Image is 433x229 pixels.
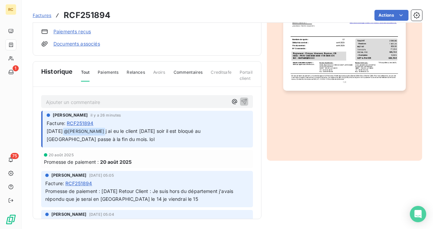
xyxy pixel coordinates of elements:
[98,69,118,81] span: Paiements
[51,172,86,178] span: [PERSON_NAME]
[63,128,105,136] span: @ [PERSON_NAME]
[33,13,51,18] span: Factures
[47,120,65,127] span: Facture :
[89,173,114,177] span: [DATE] 05:05
[174,69,203,81] span: Commentaires
[5,67,16,77] a: 1
[374,10,408,21] button: Actions
[41,67,73,76] span: Historique
[81,69,90,82] span: Tout
[89,212,114,216] span: [DATE] 05:04
[51,211,86,217] span: [PERSON_NAME]
[240,69,253,87] span: Portail client
[67,120,93,127] span: RCF251894
[33,12,51,19] a: Factures
[45,188,235,202] span: Promesse de paiement : [DATE] Retour Client : Je suis hors du département j'avais répondu que je ...
[53,40,100,47] a: Documents associés
[153,69,165,81] span: Avoirs
[211,69,231,81] span: Creditsafe
[5,214,16,225] img: Logo LeanPay
[100,158,132,165] span: 20 août 2025
[11,153,19,159] span: 75
[44,158,99,165] span: Promesse de paiement :
[127,69,145,81] span: Relances
[91,113,121,117] span: il y a 26 minutes
[47,128,202,142] span: j ai eu le client [DATE] soir il est bloqué au [GEOGRAPHIC_DATA] passe à la fin du mois. lol
[5,4,16,15] div: RC
[53,112,88,118] span: [PERSON_NAME]
[47,128,63,134] span: [DATE]
[64,9,110,21] h3: RCF251894
[13,65,19,71] span: 1
[410,206,426,222] div: Open Intercom Messenger
[49,153,74,157] span: 20 août 2025
[45,180,64,187] span: Facture :
[65,180,92,187] span: RCF251894
[53,28,91,35] a: Paiements reçus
